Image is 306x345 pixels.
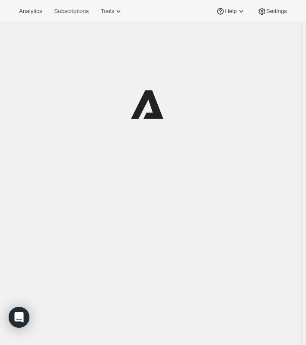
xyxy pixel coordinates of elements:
[211,5,250,17] button: Help
[101,8,114,15] span: Tools
[266,8,287,15] span: Settings
[96,5,128,17] button: Tools
[9,307,29,328] div: Open Intercom Messenger
[252,5,292,17] button: Settings
[54,8,89,15] span: Subscriptions
[19,8,42,15] span: Analytics
[14,5,47,17] button: Analytics
[225,8,236,15] span: Help
[49,5,94,17] button: Subscriptions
